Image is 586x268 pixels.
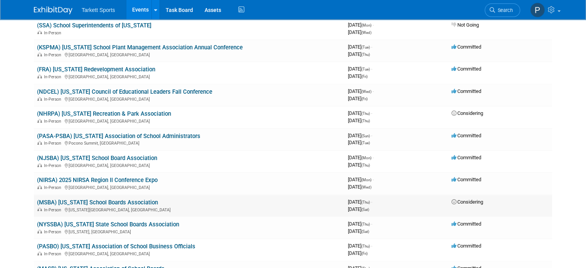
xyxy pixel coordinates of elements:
[361,163,370,167] span: (Thu)
[452,177,481,182] span: Committed
[82,7,115,13] span: Tarkett Sports
[44,97,64,102] span: In-Person
[371,66,372,72] span: -
[37,22,151,29] a: (SSA) School Superintendents of [US_STATE]
[37,228,342,234] div: [US_STATE], [GEOGRAPHIC_DATA]
[37,250,342,256] div: [GEOGRAPHIC_DATA], [GEOGRAPHIC_DATA]
[44,141,64,146] span: In-Person
[361,67,370,71] span: (Tue)
[37,162,342,168] div: [GEOGRAPHIC_DATA], [GEOGRAPHIC_DATA]
[37,155,157,162] a: (NJSBA) [US_STATE] School Board Association
[361,178,371,182] span: (Mon)
[361,74,368,79] span: (Fri)
[452,221,481,227] span: Committed
[37,163,42,167] img: In-Person Event
[348,88,374,94] span: [DATE]
[371,110,372,116] span: -
[452,155,481,160] span: Committed
[37,119,42,123] img: In-Person Event
[361,119,370,123] span: (Thu)
[37,51,342,57] div: [GEOGRAPHIC_DATA], [GEOGRAPHIC_DATA]
[361,200,370,204] span: (Thu)
[348,221,372,227] span: [DATE]
[37,243,195,250] a: (PASBO) [US_STATE] Association of School Business Officials
[452,88,481,94] span: Committed
[37,206,342,212] div: [US_STATE][GEOGRAPHIC_DATA], [GEOGRAPHIC_DATA]
[361,185,371,189] span: (Wed)
[348,51,370,57] span: [DATE]
[44,163,64,168] span: In-Person
[37,133,200,140] a: (PASA-PSBA) [US_STATE] Association of School Administrators
[371,221,372,227] span: -
[348,177,374,182] span: [DATE]
[37,52,42,56] img: In-Person Event
[348,73,368,79] span: [DATE]
[37,221,179,228] a: (NYSSBA) [US_STATE] State School Boards Association
[452,133,481,138] span: Committed
[348,96,368,101] span: [DATE]
[348,44,372,50] span: [DATE]
[37,73,342,79] div: [GEOGRAPHIC_DATA], [GEOGRAPHIC_DATA]
[348,133,372,138] span: [DATE]
[452,22,479,28] span: Not Going
[44,119,64,124] span: In-Person
[348,155,374,160] span: [DATE]
[361,244,370,248] span: (Thu)
[348,206,369,212] span: [DATE]
[37,141,42,145] img: In-Person Event
[371,199,372,205] span: -
[371,243,372,249] span: -
[44,30,64,35] span: In-Person
[361,52,370,57] span: (Thu)
[373,155,374,160] span: -
[373,22,374,28] span: -
[37,88,212,95] a: (NDCEL) [US_STATE] Council of Educational Leaders Fall Conference
[348,66,372,72] span: [DATE]
[37,30,42,34] img: In-Person Event
[37,44,243,51] a: (KSPMA) [US_STATE] School Plant Management Association Annual Conference
[348,228,369,234] span: [DATE]
[348,140,370,145] span: [DATE]
[361,141,370,145] span: (Tue)
[348,199,372,205] span: [DATE]
[452,44,481,50] span: Committed
[530,3,545,17] img: Phil Dorman
[37,177,158,184] a: (NIRSA) 2025 NIRSA Region II Conference Expo
[373,177,374,182] span: -
[373,88,374,94] span: -
[452,66,481,72] span: Committed
[348,118,370,123] span: [DATE]
[361,156,371,160] span: (Mon)
[452,199,483,205] span: Considering
[452,110,483,116] span: Considering
[361,207,369,212] span: (Sat)
[348,243,372,249] span: [DATE]
[37,96,342,102] div: [GEOGRAPHIC_DATA], [GEOGRAPHIC_DATA]
[37,199,158,206] a: (MSBA) [US_STATE] School Boards Association
[361,89,371,94] span: (Wed)
[37,185,42,189] img: In-Person Event
[452,243,481,249] span: Committed
[37,229,42,233] img: In-Person Event
[348,250,368,256] span: [DATE]
[37,207,42,211] img: In-Person Event
[361,45,370,49] span: (Tue)
[37,251,42,255] img: In-Person Event
[361,111,370,116] span: (Thu)
[44,74,64,79] span: In-Person
[361,134,370,138] span: (Sun)
[44,52,64,57] span: In-Person
[44,251,64,256] span: In-Person
[348,110,372,116] span: [DATE]
[361,229,369,234] span: (Sat)
[348,29,371,35] span: [DATE]
[37,118,342,124] div: [GEOGRAPHIC_DATA], [GEOGRAPHIC_DATA]
[37,110,171,117] a: (NHRPA) [US_STATE] Recreation & Park Association
[361,222,370,226] span: (Thu)
[44,229,64,234] span: In-Person
[44,207,64,212] span: In-Person
[37,184,342,190] div: [GEOGRAPHIC_DATA], [GEOGRAPHIC_DATA]
[348,22,374,28] span: [DATE]
[37,66,155,73] a: (FRA) [US_STATE] Redevelopment Association
[371,44,372,50] span: -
